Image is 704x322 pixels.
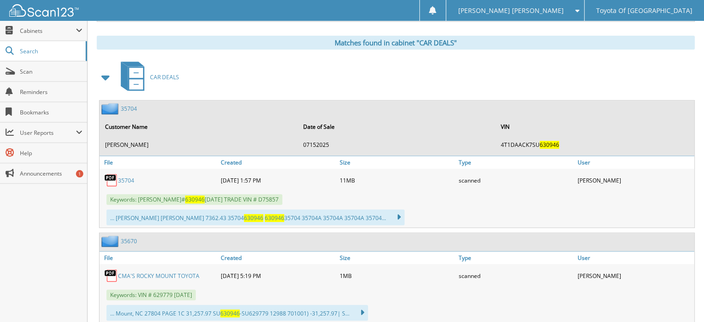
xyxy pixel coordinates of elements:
span: [PERSON_NAME] [PERSON_NAME] [458,8,563,13]
span: CAR DEALS [150,73,179,81]
a: File [100,252,218,264]
div: [PERSON_NAME] [575,171,694,189]
span: 630946 [244,214,263,222]
a: Size [337,156,456,169]
div: scanned [456,171,575,189]
a: Type [456,156,575,169]
a: Created [218,252,337,264]
div: [DATE] 1:57 PM [218,171,337,189]
div: scanned [456,266,575,285]
td: 4T1DAACK7SU [496,137,693,152]
a: 35670 [121,237,137,245]
span: 630946 [265,214,284,222]
div: 1 [76,170,83,177]
a: CAR DEALS [115,59,179,95]
th: Customer Name [100,117,298,136]
span: Keywords: [PERSON_NAME]# [DATE] TRADE VIN # D75857 [106,194,282,205]
div: ... [PERSON_NAME] [PERSON_NAME] 7362.43 35704 35704 35704A 35704A 35704A 35704... [106,209,405,225]
img: scan123-logo-white.svg [9,4,79,17]
img: PDF.png [104,269,118,283]
a: CMA'S ROCKY MOUNT TOYOTA [118,272,199,280]
span: User Reports [20,129,76,137]
span: Scan [20,68,82,76]
div: ... Mount, NC 27804 PAGE 1C 31,257.97 SU -SU629779 12988 701001) -31,257.97| S... [106,305,368,321]
span: 630946 [185,196,205,203]
span: Toyota Of [GEOGRAPHIC_DATA] [596,8,692,13]
a: Size [337,252,456,264]
img: PDF.png [104,173,118,187]
span: 630946 [540,141,559,149]
a: User [575,252,694,264]
span: Help [20,149,82,157]
th: Date of Sale [299,117,496,136]
a: 35704 [121,105,137,113]
a: Type [456,252,575,264]
iframe: Chat Widget [658,278,704,322]
td: 07152025 [299,137,496,152]
div: 1MB [337,266,456,285]
a: User [575,156,694,169]
div: Matches found in cabinet "CAR DEALS" [97,36,695,50]
a: 35704 [118,177,134,184]
span: Announcements [20,170,82,177]
td: [PERSON_NAME] [100,137,298,152]
span: Search [20,47,81,55]
span: 630946 [220,309,240,317]
a: File [100,156,218,169]
span: Keywords: VIN # 629779 [DATE] [106,290,196,300]
img: folder2.png [101,235,121,247]
a: Created [218,156,337,169]
div: 11MB [337,171,456,189]
th: VIN [496,117,693,136]
span: Cabinets [20,27,76,35]
div: [PERSON_NAME] [575,266,694,285]
div: [DATE] 5:19 PM [218,266,337,285]
span: Bookmarks [20,108,82,116]
img: folder2.png [101,103,121,114]
span: Reminders [20,88,82,96]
